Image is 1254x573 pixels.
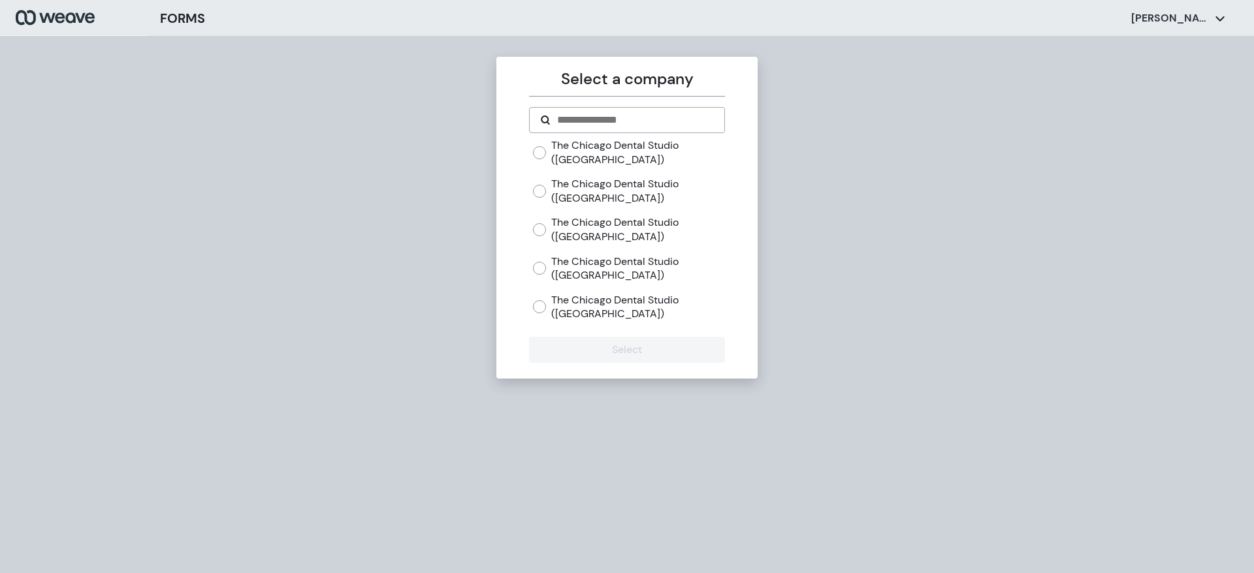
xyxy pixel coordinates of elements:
label: The Chicago Dental Studio ([GEOGRAPHIC_DATA]) [551,177,724,205]
h3: FORMS [160,8,205,28]
input: Search [556,112,713,128]
label: The Chicago Dental Studio ([GEOGRAPHIC_DATA]) [551,293,724,321]
p: Select a company [529,67,724,91]
p: [PERSON_NAME] [1131,11,1210,25]
label: The Chicago Dental Studio ([GEOGRAPHIC_DATA]) [551,138,724,166]
button: Select [529,337,724,363]
label: The Chicago Dental Studio ([GEOGRAPHIC_DATA]) [551,215,724,243]
label: The Chicago Dental Studio ([GEOGRAPHIC_DATA]) [551,255,724,283]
